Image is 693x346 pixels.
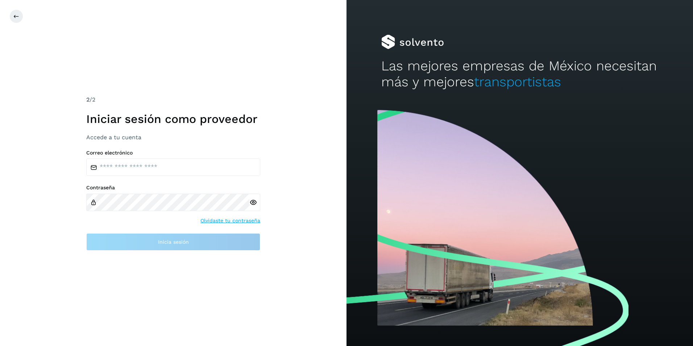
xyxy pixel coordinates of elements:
[86,150,260,156] label: Correo electrónico
[474,74,561,90] span: transportistas
[86,185,260,191] label: Contraseña
[381,58,659,90] h2: Las mejores empresas de México necesitan más y mejores
[86,95,260,104] div: /2
[86,96,90,103] span: 2
[86,233,260,251] button: Inicia sesión
[86,134,260,141] h3: Accede a tu cuenta
[200,217,260,225] a: Olvidaste tu contraseña
[86,112,260,126] h1: Iniciar sesión como proveedor
[158,239,189,244] span: Inicia sesión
